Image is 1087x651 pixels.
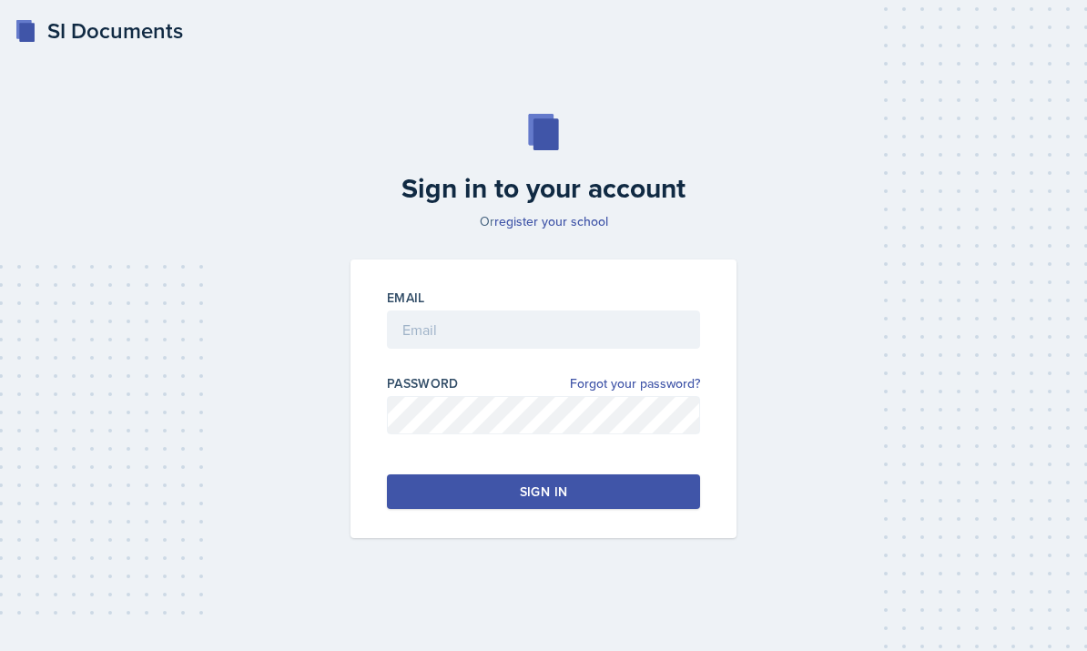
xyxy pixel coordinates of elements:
a: SI Documents [15,15,183,47]
div: Sign in [520,483,567,501]
button: Sign in [387,474,700,509]
a: Forgot your password? [570,374,700,393]
input: Email [387,310,700,349]
p: Or [340,212,747,230]
a: register your school [494,212,608,230]
h2: Sign in to your account [340,172,747,205]
label: Email [387,289,425,307]
label: Password [387,374,459,392]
